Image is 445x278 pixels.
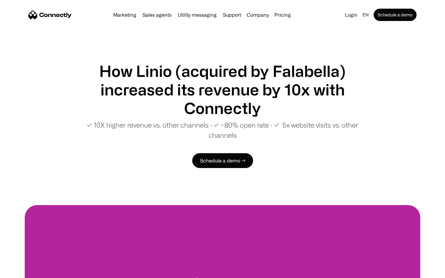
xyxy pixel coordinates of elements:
[111,12,139,17] a: Marketing
[192,153,253,168] a: Schedule a demo →
[74,120,371,140] p: ✓ 10X higher revenue vs. other channels ∙ ✓ ~80% open rate ∙ ✓ 5x website visits vs. other channels
[175,12,219,17] a: Utility messaging
[342,11,360,19] a: Login
[12,267,37,276] ul: Language list
[272,12,293,17] a: Pricing
[220,12,244,17] a: Support
[140,12,174,17] a: Sales agents
[362,11,369,19] div: en
[6,267,37,276] aside: Language selected: English
[374,9,417,21] a: Schedule a demo
[74,62,371,117] h1: How Linio (acquired by Falabella) increased its revenue by 10x with Connectly
[247,11,269,19] div: Company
